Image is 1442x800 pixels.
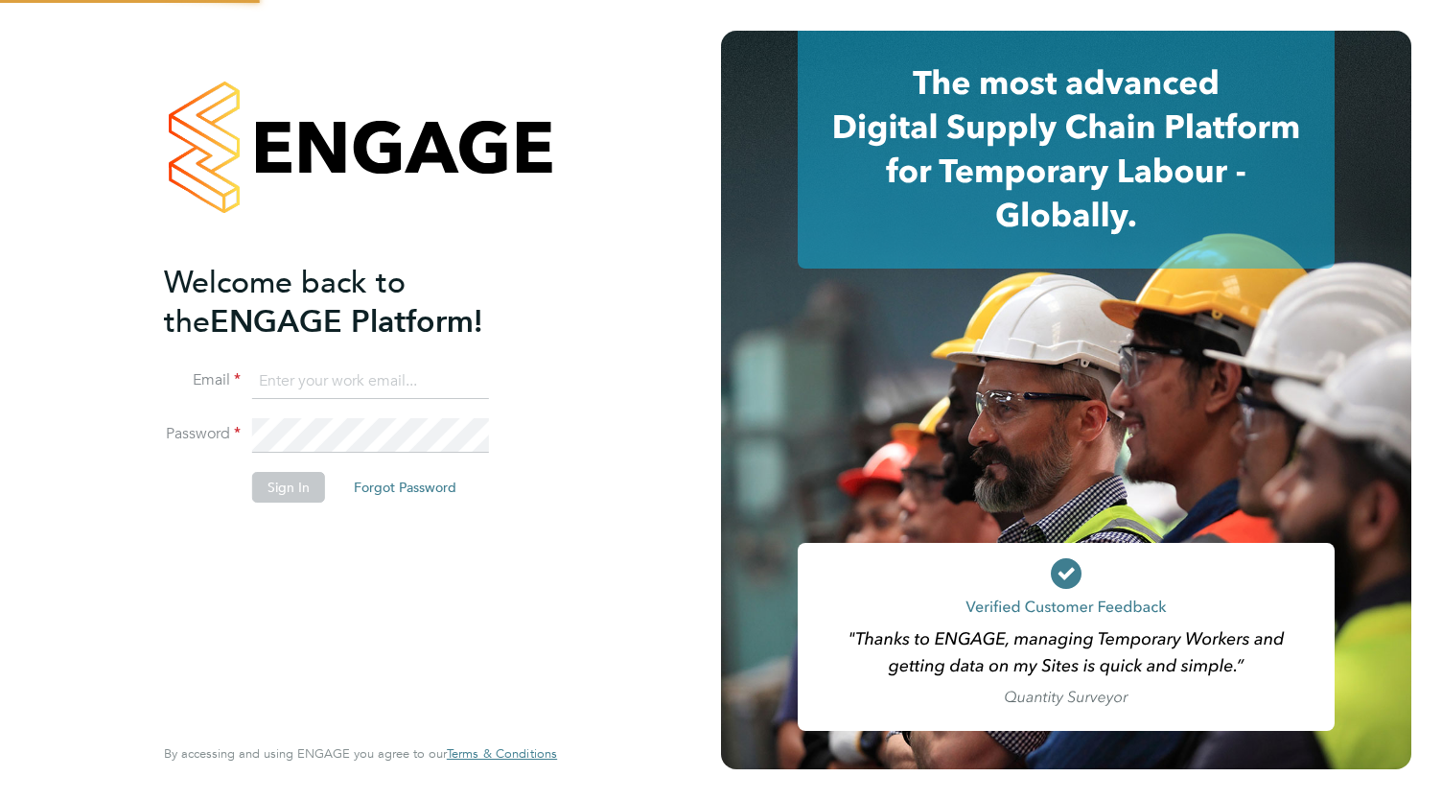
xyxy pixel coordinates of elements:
span: Welcome back to the [164,264,406,341]
a: Terms & Conditions [447,746,557,762]
label: Password [164,424,241,444]
button: Forgot Password [338,472,472,503]
label: Email [164,370,241,390]
span: Terms & Conditions [447,745,557,762]
input: Enter your work email... [252,365,489,399]
button: Sign In [252,472,325,503]
h2: ENGAGE Platform! [164,263,538,341]
span: By accessing and using ENGAGE you agree to our [164,745,557,762]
